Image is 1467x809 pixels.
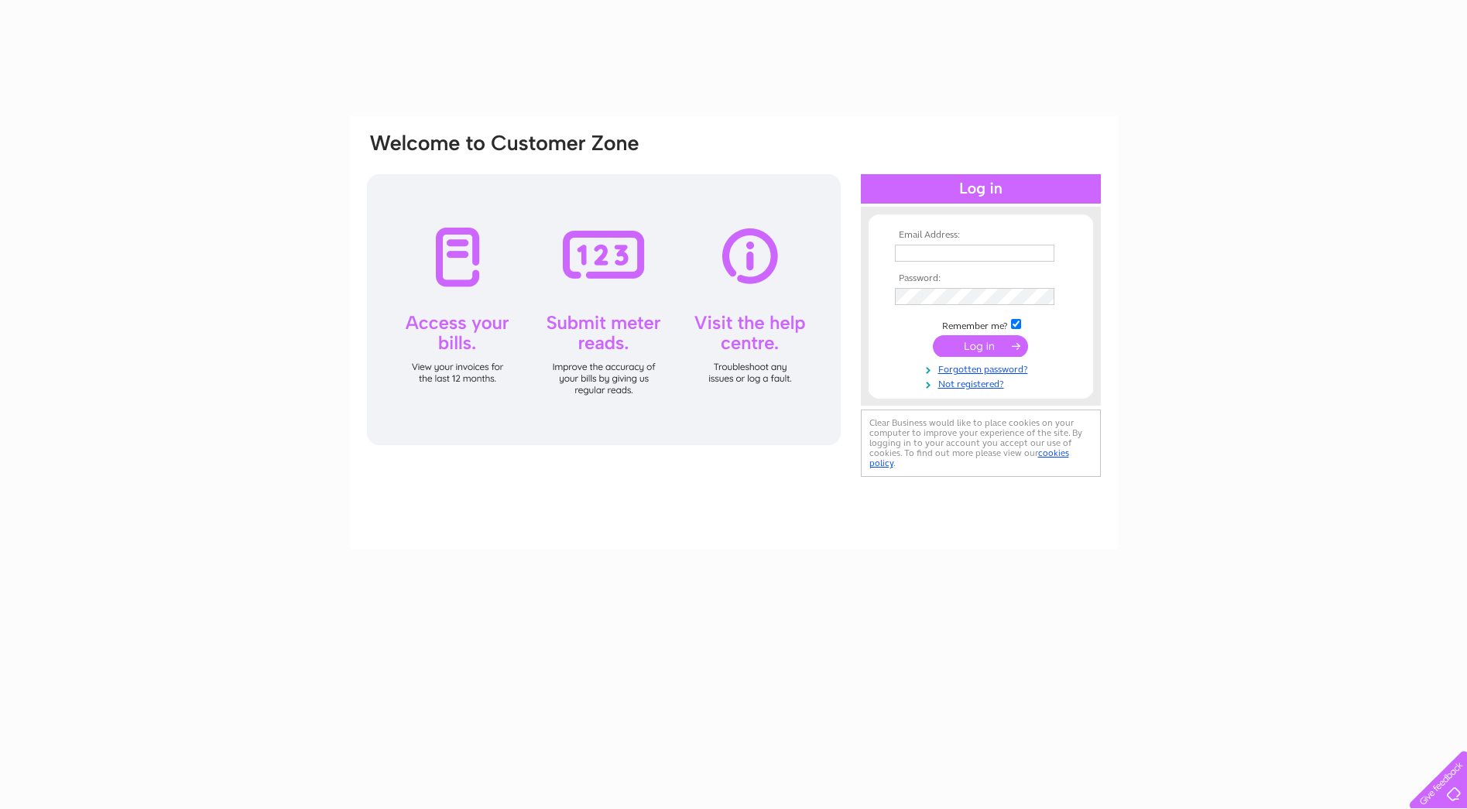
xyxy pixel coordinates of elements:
a: Forgotten password? [895,361,1071,375]
div: Clear Business would like to place cookies on your computer to improve your experience of the sit... [861,410,1101,477]
a: Not registered? [895,375,1071,390]
a: cookies policy [869,447,1069,468]
th: Email Address: [891,230,1071,241]
td: Remember me? [891,317,1071,332]
th: Password: [891,273,1071,284]
input: Submit [933,335,1028,357]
